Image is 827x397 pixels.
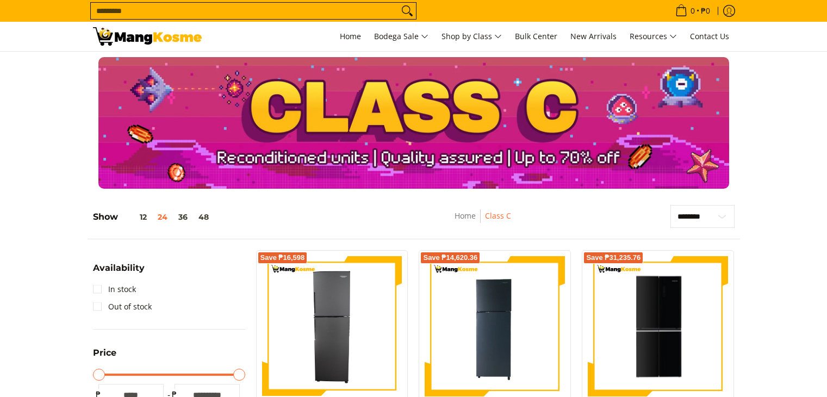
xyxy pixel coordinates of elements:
[455,210,476,221] a: Home
[260,255,305,261] span: Save ₱16,598
[173,213,193,221] button: 36
[193,213,214,221] button: 48
[672,5,713,17] span: •
[262,256,402,396] img: Condura 10.1 Cu.Ft. Direct Cool TD Manual Inverter Refrigerator, Midnight Sapphire CTD102MNi (Cla...
[340,31,361,41] span: Home
[425,256,565,396] img: Condura 10.1 Cu.Ft. No Frost, Top Freezer Inverter Refrigerator, Midnight Slate Gray CTF107i (Cla...
[93,27,202,46] img: Class C Home &amp; Business Appliances: Up to 70% Off l Mang Kosme
[93,349,116,365] summary: Open
[485,210,511,221] a: Class C
[399,3,416,19] button: Search
[588,258,728,395] img: Condura 16.5 Cu. Ft. No Frost, Multi-Door Inverter Refrigerator, Black Glass CFD-522i (Class C)
[570,31,617,41] span: New Arrivals
[152,213,173,221] button: 24
[93,264,145,272] span: Availability
[699,7,712,15] span: ₱0
[423,255,477,261] span: Save ₱14,620.36
[213,22,735,51] nav: Main Menu
[442,30,502,44] span: Shop by Class
[565,22,622,51] a: New Arrivals
[93,281,136,298] a: In stock
[334,22,366,51] a: Home
[630,30,677,44] span: Resources
[624,22,682,51] a: Resources
[93,298,152,315] a: Out of stock
[689,7,697,15] span: 0
[685,22,735,51] a: Contact Us
[93,349,116,357] span: Price
[586,255,641,261] span: Save ₱31,235.76
[93,264,145,281] summary: Open
[515,31,557,41] span: Bulk Center
[93,212,214,222] h5: Show
[118,213,152,221] button: 12
[374,30,428,44] span: Bodega Sale
[369,22,434,51] a: Bodega Sale
[690,31,729,41] span: Contact Us
[388,209,578,234] nav: Breadcrumbs
[436,22,507,51] a: Shop by Class
[509,22,563,51] a: Bulk Center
